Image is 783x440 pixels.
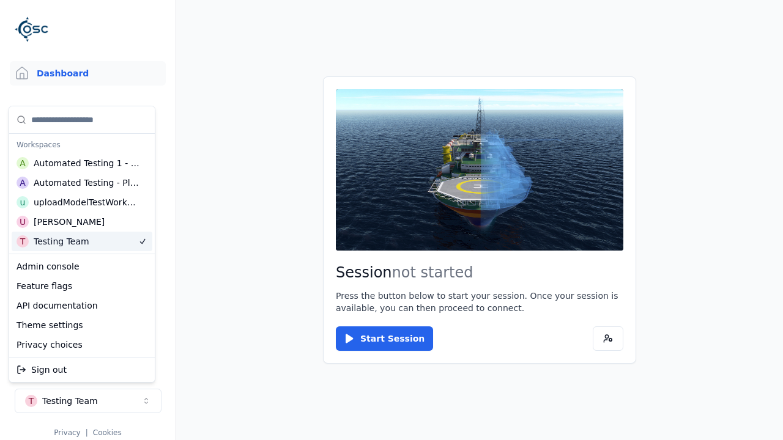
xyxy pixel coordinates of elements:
div: u [17,196,29,208]
div: Testing Team [34,235,89,248]
div: [PERSON_NAME] [34,216,105,228]
div: Feature flags [12,276,152,296]
div: Theme settings [12,315,152,335]
div: Sign out [12,360,152,380]
div: API documentation [12,296,152,315]
div: uploadModelTestWorkspace [34,196,139,208]
div: A [17,157,29,169]
div: Suggestions [9,106,155,254]
div: A [17,177,29,189]
div: Suggestions [9,358,155,382]
div: Suggestions [9,254,155,357]
div: Privacy choices [12,335,152,354]
div: Automated Testing - Playwright [34,177,139,189]
div: Admin console [12,257,152,276]
div: U [17,216,29,228]
div: T [17,235,29,248]
div: Workspaces [12,136,152,153]
div: Automated Testing 1 - Playwright [34,157,140,169]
